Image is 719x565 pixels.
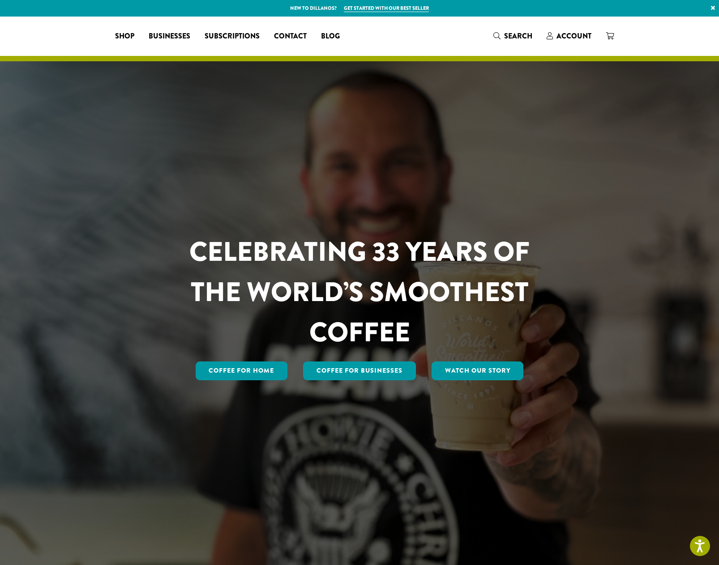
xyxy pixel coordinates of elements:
[321,31,340,42] span: Blog
[344,4,429,12] a: Get started with our best seller
[115,31,134,42] span: Shop
[504,31,532,41] span: Search
[149,31,190,42] span: Businesses
[556,31,591,41] span: Account
[486,29,539,43] a: Search
[163,232,556,353] h1: CELEBRATING 33 YEARS OF THE WORLD’S SMOOTHEST COFFEE
[303,361,416,380] a: Coffee For Businesses
[274,31,307,42] span: Contact
[205,31,260,42] span: Subscriptions
[196,361,288,380] a: Coffee for Home
[432,361,524,380] a: Watch Our Story
[108,29,141,43] a: Shop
